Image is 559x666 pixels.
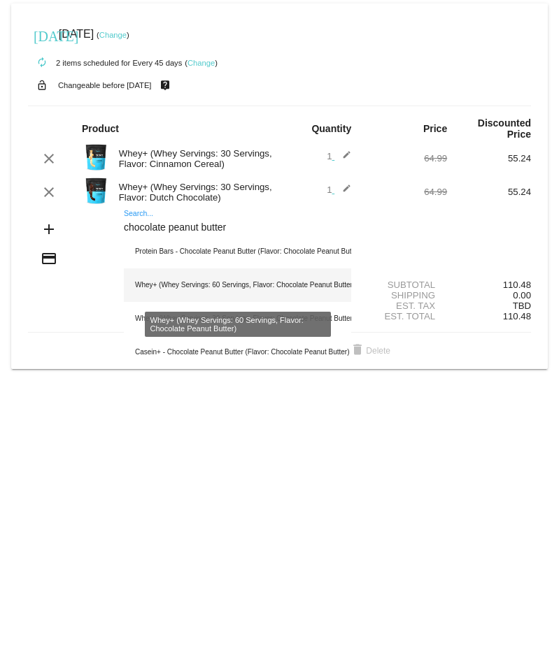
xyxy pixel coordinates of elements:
[447,153,531,164] div: 55.24
[363,311,447,321] div: Est. Total
[99,31,127,39] a: Change
[124,335,351,369] div: Casein+ - Chocolate Peanut Butter (Flavor: Chocolate Peanut Butter)
[363,153,447,164] div: 64.99
[363,301,447,311] div: Est. Tax
[349,342,366,359] mat-icon: delete
[34,27,50,43] mat-icon: [DATE]
[124,222,351,233] input: Search...
[334,150,351,167] mat-icon: edit
[58,81,152,89] small: Changeable before [DATE]
[112,148,280,169] div: Whey+ (Whey Servings: 30 Servings, Flavor: Cinnamon Cereal)
[187,59,215,67] a: Change
[327,184,351,195] span: 1
[363,280,447,290] div: Subtotal
[334,184,351,201] mat-icon: edit
[349,346,390,356] span: Delete
[185,59,218,67] small: ( )
[82,123,119,134] strong: Product
[338,338,402,363] button: Delete
[28,59,182,67] small: 2 items scheduled for Every 45 days
[82,143,110,171] img: Image-1-Carousel-Whey-2lb-Cin-Cereal-no-badge-Transp.png
[97,31,129,39] small: ( )
[447,187,531,197] div: 55.24
[112,182,280,203] div: Whey+ (Whey Servings: 30 Servings, Flavor: Dutch Chocolate)
[41,250,57,267] mat-icon: credit_card
[513,290,531,301] span: 0.00
[327,151,351,161] span: 1
[363,290,447,301] div: Shipping
[503,311,531,321] span: 110.48
[311,123,351,134] strong: Quantity
[41,150,57,167] mat-icon: clear
[41,184,57,201] mat-icon: clear
[82,177,110,205] img: Image-1-Carousel-Whey-2lb-Dutch-Chocolate-no-badge-Transp.png
[513,301,531,311] span: TBD
[363,187,447,197] div: 64.99
[124,302,351,335] div: Whey+ (Whey Servings: 30 Servings, Flavor: Chocolate Peanut Butter)
[124,268,351,302] div: Whey+ (Whey Servings: 60 Servings, Flavor: Chocolate Peanut Butter)
[478,117,531,140] strong: Discounted Price
[34,76,50,94] mat-icon: lock_open
[157,76,174,94] mat-icon: live_help
[41,221,57,238] mat-icon: add
[34,55,50,71] mat-icon: autorenew
[423,123,447,134] strong: Price
[447,280,531,290] div: 110.48
[124,235,351,268] div: Protein Bars - Chocolate Peanut Butter (Flavor: Chocolate Peanut Butter)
